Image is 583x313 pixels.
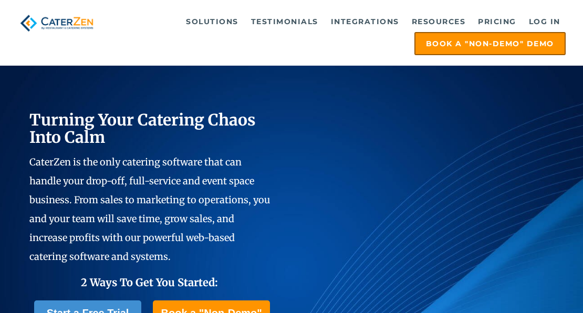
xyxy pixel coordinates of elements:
span: 2 Ways To Get You Started: [81,276,218,289]
span: Turning Your Catering Chaos Into Calm [29,110,256,147]
img: caterzen [17,11,96,35]
span: CaterZen is the only catering software that can handle your drop-off, full-service and event spac... [29,156,270,263]
a: Pricing [473,11,522,32]
a: Integrations [326,11,404,32]
a: Resources [407,11,471,32]
div: Navigation Menu [111,11,566,55]
a: Book a "Non-Demo" Demo [414,32,566,55]
a: Log in [524,11,566,32]
a: Testimonials [246,11,324,32]
a: Solutions [181,11,244,32]
iframe: Help widget launcher [490,272,571,301]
